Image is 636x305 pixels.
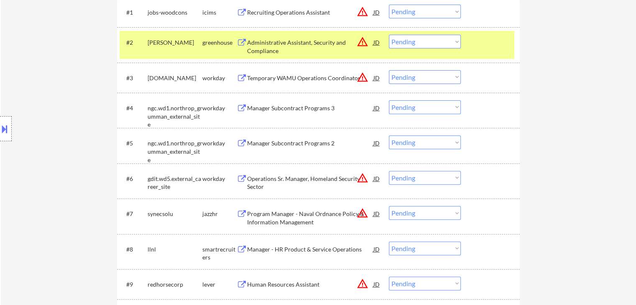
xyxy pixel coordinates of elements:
button: warning_amber [357,278,368,290]
div: workday [202,104,237,112]
div: Human Resources Assistant [247,280,373,289]
div: Operations Sr. Manager, Homeland Security Sector [247,175,373,191]
button: warning_amber [357,172,368,184]
div: jazzhr [202,210,237,218]
div: lever [202,280,237,289]
div: jobs-woodcons [148,8,202,17]
div: [PERSON_NAME] [148,38,202,47]
div: workday [202,139,237,147]
div: JD [373,206,381,221]
div: JD [373,5,381,20]
div: JD [373,277,381,292]
div: workday [202,175,237,183]
div: JD [373,241,381,257]
div: smartrecruiters [202,245,237,262]
button: warning_amber [357,207,368,219]
div: icims [202,8,237,17]
div: Manager Subcontract Programs 2 [247,139,373,147]
div: [DOMAIN_NAME] [148,74,202,82]
button: warning_amber [357,6,368,18]
div: #1 [126,8,141,17]
div: ngc.wd1.northrop_grumman_external_site [148,139,202,164]
div: redhorsecorp [148,280,202,289]
div: #9 [126,280,141,289]
div: ngc.wd1.northrop_grumman_external_site [148,104,202,129]
div: Program Manager - Naval Ordnance Policy & Information Management [247,210,373,226]
div: Recruiting Operations Assistant [247,8,373,17]
div: synecsolu [148,210,202,218]
div: llnl [148,245,202,254]
div: workday [202,74,237,82]
div: #7 [126,210,141,218]
div: Manager - HR Product & Service Operations [247,245,373,254]
div: greenhouse [202,38,237,47]
div: JD [373,70,381,85]
div: Temporary WAMU Operations Coordinator [247,74,373,82]
div: JD [373,100,381,115]
div: JD [373,171,381,186]
div: Manager Subcontract Programs 3 [247,104,373,112]
div: #8 [126,245,141,254]
div: JD [373,135,381,150]
button: warning_amber [357,36,368,48]
div: #2 [126,38,141,47]
div: gdit.wd5.external_career_site [148,175,202,191]
button: warning_amber [357,71,368,83]
div: JD [373,35,381,50]
div: Administrative Assistant, Security and Compliance [247,38,373,55]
